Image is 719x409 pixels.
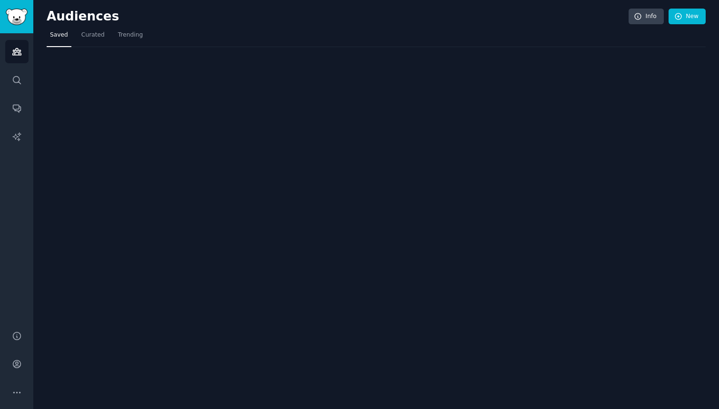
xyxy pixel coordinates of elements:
[47,28,71,47] a: Saved
[115,28,146,47] a: Trending
[669,9,706,25] a: New
[47,9,629,24] h2: Audiences
[6,9,28,25] img: GummySearch logo
[118,31,143,39] span: Trending
[629,9,664,25] a: Info
[81,31,105,39] span: Curated
[50,31,68,39] span: Saved
[78,28,108,47] a: Curated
